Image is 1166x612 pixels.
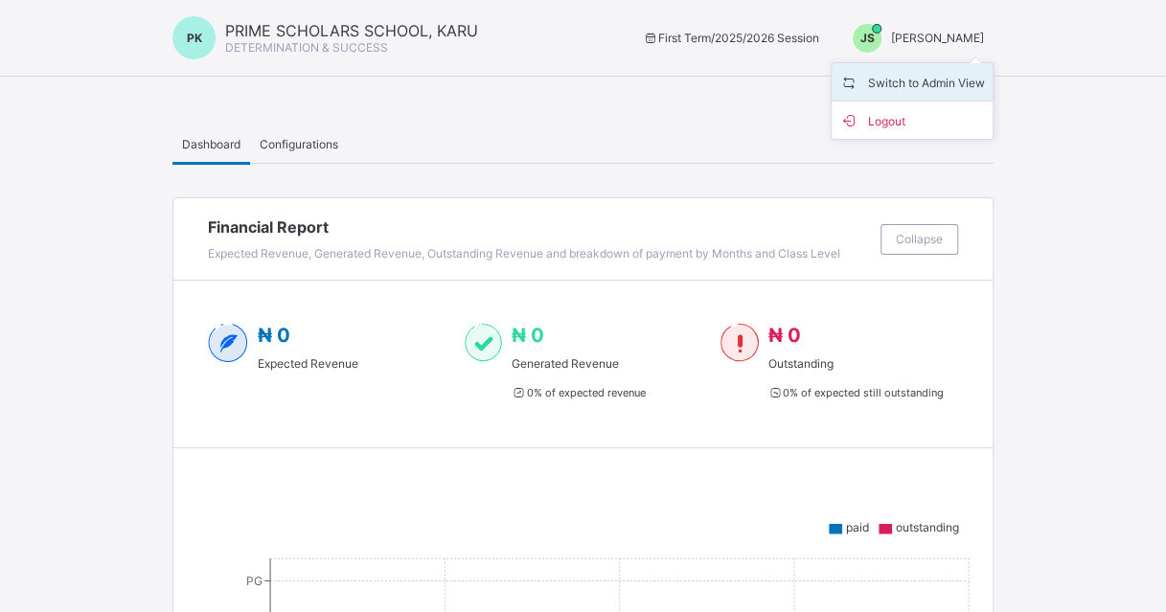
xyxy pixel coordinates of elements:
span: Switch to Admin View [839,71,985,93]
span: session/term information [642,31,819,45]
span: Expected Revenue [258,356,358,371]
span: PRIME SCHOLARS SCHOOL, KARU [225,21,478,40]
span: JS [860,31,875,45]
li: dropdown-list-item-buttom-1 [832,102,993,139]
span: outstanding [896,520,959,534]
span: Dashboard [182,137,240,151]
img: expected-2.4343d3e9d0c965b919479240f3db56ac.svg [208,324,248,362]
span: 0 % of expected still outstanding [768,386,944,399]
span: ₦ 0 [512,324,544,347]
span: Configurations [260,137,338,151]
span: ₦ 0 [258,324,290,347]
span: Logout [839,109,985,131]
span: Financial Report [208,217,871,237]
li: dropdown-list-item-name-0 [832,63,993,102]
span: Expected Revenue, Generated Revenue, Outstanding Revenue and breakdown of payment by Months and C... [208,246,840,261]
span: 0 % of expected revenue [512,386,645,399]
span: ₦ 0 [768,324,801,347]
span: Collapse [896,232,943,246]
tspan: PG [246,574,263,588]
span: paid [846,520,869,534]
span: PK [187,31,202,45]
img: paid-1.3eb1404cbcb1d3b736510a26bbfa3ccb.svg [465,324,502,362]
span: Outstanding [768,356,944,371]
span: [PERSON_NAME] [891,31,984,45]
span: Generated Revenue [512,356,645,371]
span: DETERMINATION & SUCCESS [225,40,388,55]
img: outstanding-1.146d663e52f09953f639664a84e30106.svg [720,324,758,362]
